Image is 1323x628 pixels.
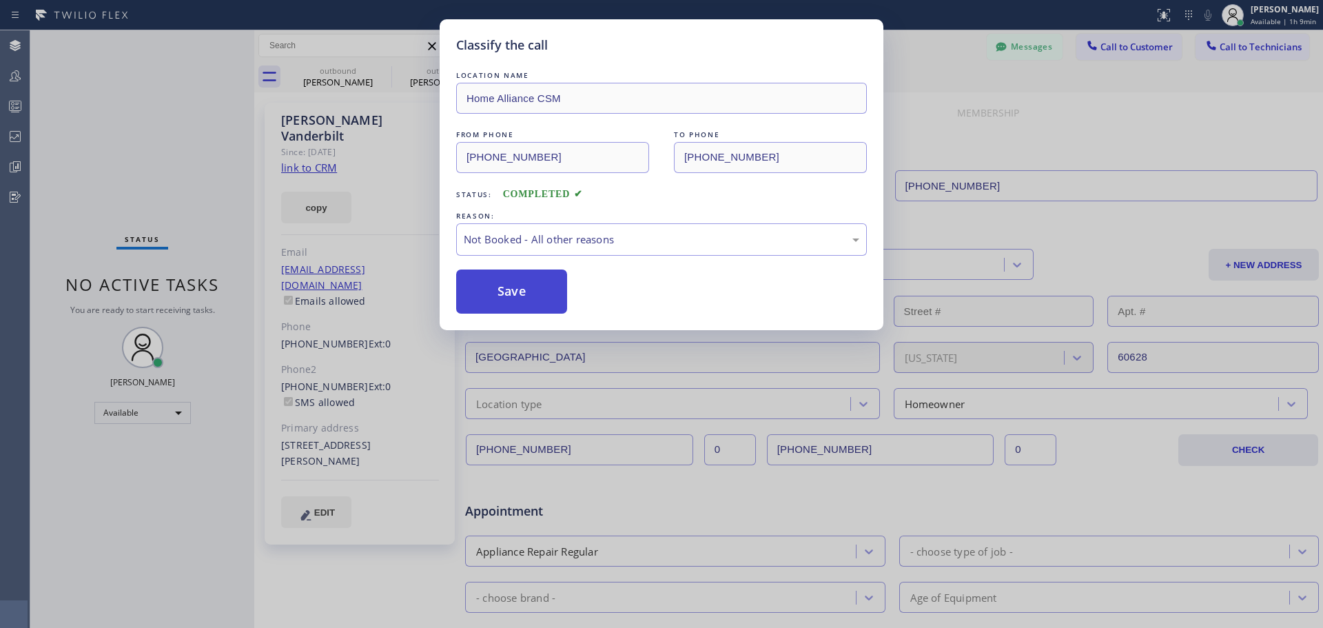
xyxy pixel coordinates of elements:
[456,68,867,83] div: LOCATION NAME
[503,189,583,199] span: COMPLETED
[456,128,649,142] div: FROM PHONE
[456,270,567,314] button: Save
[674,142,867,173] input: To phone
[456,142,649,173] input: From phone
[464,232,859,247] div: Not Booked - All other reasons
[456,190,492,199] span: Status:
[456,209,867,223] div: REASON:
[456,36,548,54] h5: Classify the call
[674,128,867,142] div: TO PHONE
